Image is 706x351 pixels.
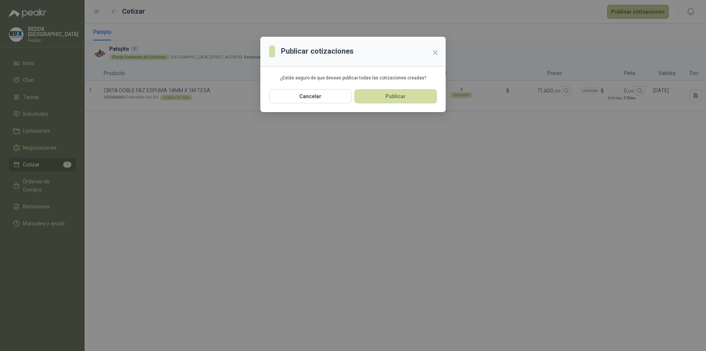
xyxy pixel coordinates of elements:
[269,75,437,80] p: ¿Estás seguro de que deseas publicar todas las cotizaciones creadas?
[429,47,441,58] button: Close
[432,50,438,55] span: close
[354,89,437,103] button: Publicar
[281,46,354,57] h3: Publicar cotizaciones
[269,89,352,103] button: Cancelar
